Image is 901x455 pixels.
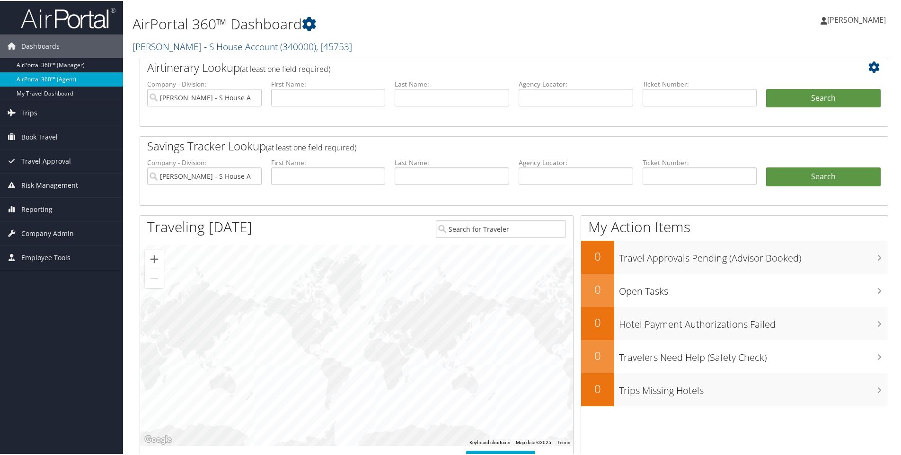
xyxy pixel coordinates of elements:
span: Trips [21,100,37,124]
span: [PERSON_NAME] [827,14,886,24]
label: Last Name: [395,79,509,88]
h1: My Action Items [581,216,888,236]
h2: 0 [581,314,614,330]
h3: Travel Approvals Pending (Advisor Booked) [619,246,888,264]
a: 0Open Tasks [581,273,888,306]
img: airportal-logo.png [21,6,115,28]
h1: Traveling [DATE] [147,216,252,236]
h3: Hotel Payment Authorizations Failed [619,312,888,330]
a: [PERSON_NAME] [821,5,895,33]
span: Risk Management [21,173,78,196]
label: Ticket Number: [643,157,757,166]
h2: 0 [581,280,614,297]
a: Search [766,166,881,185]
label: Last Name: [395,157,509,166]
a: 0Hotel Payment Authorizations Failed [581,306,888,339]
input: Search for Traveler [436,219,566,237]
a: [PERSON_NAME] - S House Account [132,39,352,52]
img: Google [142,433,174,445]
span: Book Travel [21,124,58,148]
h1: AirPortal 360™ Dashboard [132,13,641,33]
h2: Airtinerary Lookup [147,59,818,75]
a: 0Travelers Need Help (Safety Check) [581,339,888,372]
button: Zoom in [145,249,164,268]
label: First Name: [271,157,386,166]
h3: Travelers Need Help (Safety Check) [619,345,888,363]
label: Ticket Number: [643,79,757,88]
h2: 0 [581,380,614,396]
a: Open this area in Google Maps (opens a new window) [142,433,174,445]
label: Agency Locator: [519,79,633,88]
span: Map data ©2025 [516,439,551,444]
a: 0Trips Missing Hotels [581,372,888,405]
button: Keyboard shortcuts [469,438,510,445]
span: ( 340000 ) [280,39,316,52]
button: Search [766,88,881,107]
span: Travel Approval [21,149,71,172]
h2: 0 [581,247,614,263]
a: Terms (opens in new tab) [557,439,570,444]
h2: Savings Tracker Lookup [147,137,818,153]
h3: Trips Missing Hotels [619,378,888,396]
button: Zoom out [145,268,164,287]
label: First Name: [271,79,386,88]
span: Dashboards [21,34,60,57]
input: search accounts [147,166,262,184]
label: Company - Division: [147,157,262,166]
span: Employee Tools [21,245,71,269]
span: Company Admin [21,221,74,245]
span: (at least one field required) [266,141,356,152]
span: Reporting [21,197,53,220]
h2: 0 [581,347,614,363]
label: Agency Locator: [519,157,633,166]
span: (at least one field required) [240,63,330,73]
a: 0Travel Approvals Pending (Advisor Booked) [581,240,888,273]
label: Company - Division: [147,79,262,88]
h3: Open Tasks [619,279,888,297]
span: , [ 45753 ] [316,39,352,52]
